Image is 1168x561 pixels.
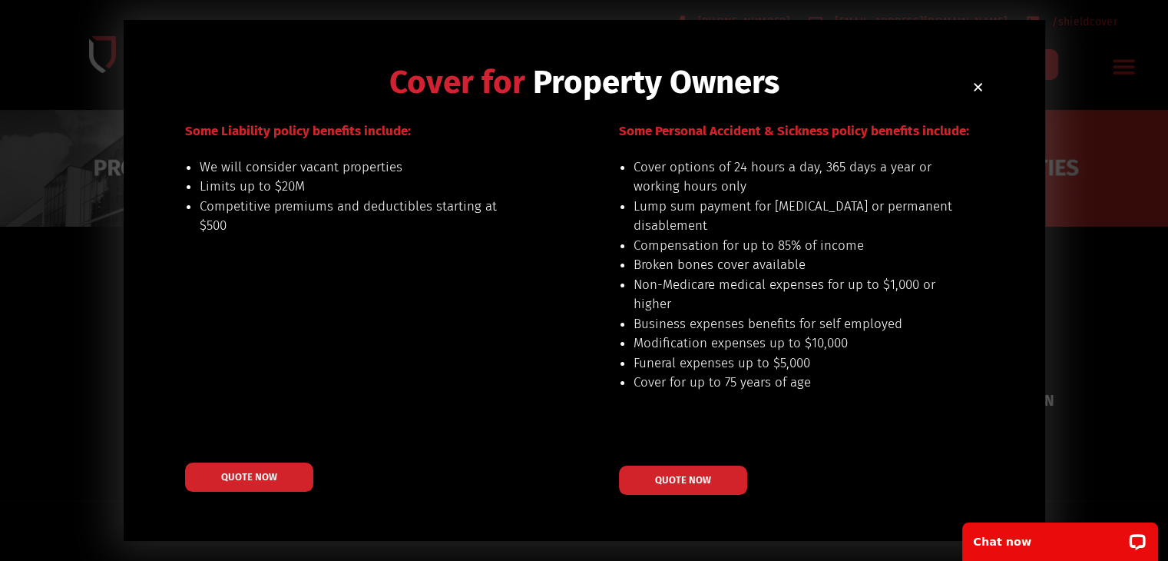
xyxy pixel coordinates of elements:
li: Business expenses benefits for self employed [634,314,954,334]
li: Broken bones cover available [634,255,954,275]
li: Compensation for up to 85% of income [634,236,954,256]
li: Limits up to $20M [200,177,520,197]
span: QUOTE NOW [221,472,277,482]
li: Lump sum payment for [MEDICAL_DATA] or permanent disablement [634,197,954,236]
li: Non-Medicare medical expenses for up to $1,000 or higher [634,275,954,314]
a: Close [972,81,984,93]
span: Some Personal Accident & Sickness policy benefits include: [619,123,969,139]
span: Cover for [389,63,525,101]
li: Modification expenses up to $10,000 [634,334,954,354]
span: QUOTE NOW [655,475,711,485]
span: Property Owners [533,63,779,101]
li: Cover options of 24 hours a day, 365 days a year or working hours only [634,158,954,197]
li: Competitive premiums and deductibles starting at $500 [200,197,520,236]
iframe: LiveChat chat widget [952,513,1168,561]
a: QUOTE NOW [619,466,747,495]
li: Funeral expenses up to $5,000 [634,354,954,373]
li: Cover for up to 75 years of age [634,373,954,393]
li: We will consider vacant properties [200,158,520,178]
span: Some Liability policy benefits include: [185,123,411,139]
a: QUOTE NOW [185,463,313,492]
